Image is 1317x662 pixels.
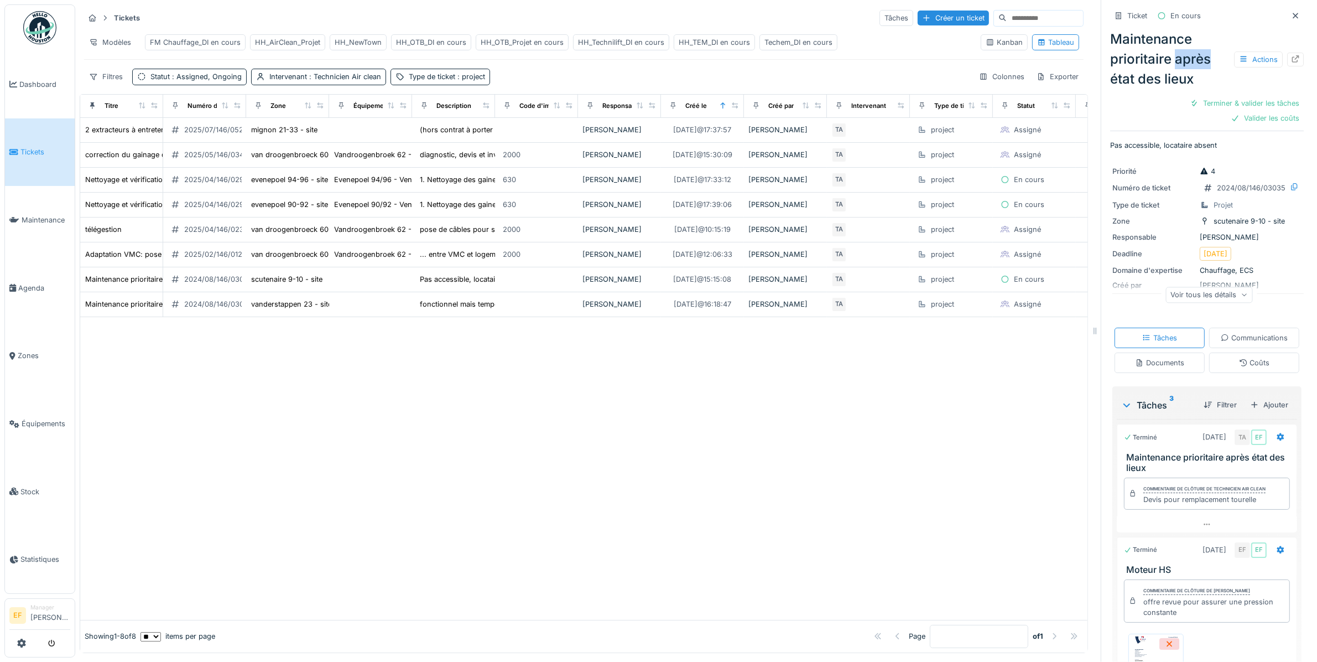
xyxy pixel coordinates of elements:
div: [DATE] @ 10:15:19 [674,224,731,235]
div: project [931,125,954,135]
sup: 3 [1169,399,1174,412]
div: (hors contrat à porter en avenant) - Mignon 23:... [420,125,589,135]
div: Code d'imputation [519,101,575,111]
div: Créé le [685,101,707,111]
a: Statistiques [5,526,75,594]
div: Evenepoel 94/96 - Ventilation collective [334,174,467,185]
div: Nettoyage et vérification des systèmes d'extraction [85,174,257,185]
div: diagnostic, devis et inversion des gaines de dé... [420,149,585,160]
div: Domaine d'expertise [1112,265,1195,276]
span: : Technicien Air clean [307,73,381,81]
div: Terminer & valider les tâches [1185,96,1304,111]
div: Titre [105,101,118,111]
div: Ticket [1127,11,1147,21]
div: project [931,299,954,309]
div: Techem_DI en cours [764,37,832,48]
div: Voir tous les détails [1166,287,1253,303]
div: 2025/02/146/01229 [184,249,251,260]
div: 2025/07/146/05205 [184,125,252,135]
div: Nettoyage et vérification des systèmes d'extraction [85,199,257,210]
div: Adaptation VMC: pose de deux registres [85,249,222,260]
div: Vandroogenbroek 62 - Ventilation collective (Double flux) [334,149,528,160]
div: [DATE] @ 12:06:33 [673,249,732,260]
div: Manager [30,603,70,612]
div: Responsable [602,101,641,111]
a: Équipements [5,390,75,458]
div: Assigné [1014,249,1041,260]
a: EF Manager[PERSON_NAME] [9,603,70,630]
div: TA [831,247,847,262]
div: fonctionnel mais températures élevées malgré la... [420,299,589,309]
a: Zones [5,322,75,390]
span: Tickets [20,147,70,157]
div: [PERSON_NAME] [582,249,657,260]
div: EF [1235,542,1250,558]
div: Projet [1214,200,1233,210]
div: Type de ticket [1112,200,1195,210]
div: Assigné [1014,224,1041,235]
div: offre revue pour assurer une pression constante [1143,597,1285,618]
div: HH_AirClean_Projet [255,37,320,48]
div: Evenepoel 90/92 - Ventilation collective [334,199,467,210]
div: 2000 [503,224,520,235]
div: project [931,249,954,260]
span: Agenda [18,283,70,293]
div: 2000 [503,249,520,260]
div: [PERSON_NAME] [748,224,823,235]
div: TA [1235,430,1250,445]
a: Stock [5,458,75,526]
div: 2025/04/146/02349 [184,224,253,235]
div: Showing 1 - 8 of 8 [85,631,136,642]
div: Actions [1234,51,1283,68]
div: 2025/05/146/03474 [184,149,252,160]
div: 2024/08/146/03035 [184,274,253,285]
div: Équipement [353,101,390,111]
div: [DATE] @ 15:30:09 [673,149,732,160]
div: Filtres [84,69,128,85]
div: TA [831,147,847,163]
div: EF [1251,542,1267,558]
span: Maintenance [22,215,70,225]
div: Assigné [1014,149,1041,160]
div: [DATE] [1203,432,1226,442]
div: TA [831,222,847,237]
div: project [931,199,954,210]
div: FM Chauffage_DI en cours [150,37,241,48]
div: TA [831,122,847,138]
div: evenepoel 90-92 - site [251,199,328,210]
li: [PERSON_NAME] [30,603,70,627]
div: Page [909,631,925,642]
div: [PERSON_NAME] [748,299,823,309]
div: items per page [140,631,215,642]
div: [DATE] [1203,545,1226,555]
div: pose de câbles pour suivi à distance des instal... [420,224,584,235]
div: [DATE] @ 17:33:12 [674,174,731,185]
div: Assigné [1014,299,1041,309]
div: [DATE] @ 17:37:57 [674,125,732,135]
div: van droogenbroeck 60-62 / helmet 339 - site [251,224,405,235]
div: Commentaire de clôture de [PERSON_NAME] [1143,587,1250,595]
div: [PERSON_NAME] [582,199,657,210]
div: Valider les coûts [1226,111,1304,126]
h3: Moteur HS [1126,565,1292,575]
div: Zone [1112,216,1195,226]
div: Vandroogenbroek 62 - Ventilation collective (Double flux) [334,224,528,235]
div: Responsable [1112,232,1195,242]
div: Maintenance prioritaire après état des lieux [85,299,230,309]
div: Ajouter [1246,397,1293,412]
div: En cours [1014,174,1044,185]
h3: Maintenance prioritaire après état des lieux [1126,452,1292,473]
div: Tâches [879,10,913,26]
div: [DATE] [1204,249,1227,259]
div: Deadline [1112,249,1195,259]
div: [DATE] @ 17:39:06 [673,199,732,210]
div: project [931,224,954,235]
div: Statut [1017,101,1035,111]
div: [DATE] @ 16:18:47 [674,299,731,309]
div: Numéro de ticket [188,101,240,111]
div: Priorité [1112,166,1195,177]
div: TA [831,272,847,287]
div: Tableau [1037,37,1074,48]
div: Modèles [84,34,136,50]
div: scutenaire 9-10 - site [251,274,322,285]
